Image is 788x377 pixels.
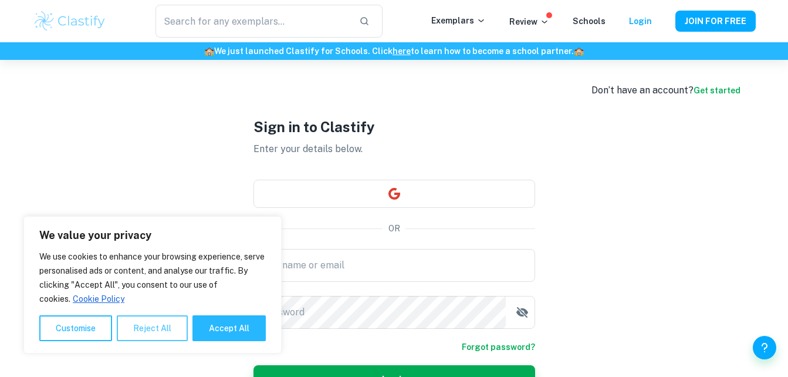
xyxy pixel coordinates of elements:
[39,250,266,306] p: We use cookies to enhance your browsing experience, serve personalised ads or content, and analys...
[192,315,266,341] button: Accept All
[753,336,776,359] button: Help and Feedback
[33,9,107,33] img: Clastify logo
[253,142,535,156] p: Enter your details below.
[675,11,756,32] button: JOIN FOR FREE
[72,294,125,304] a: Cookie Policy
[694,86,740,95] a: Get started
[39,228,266,243] p: We value your privacy
[574,46,584,56] span: 🏫
[393,46,411,56] a: here
[462,341,535,354] a: Forgot password?
[509,15,549,28] p: Review
[431,14,486,27] p: Exemplars
[253,116,535,137] h1: Sign in to Clastify
[573,16,606,26] a: Schools
[591,83,740,97] div: Don’t have an account?
[2,45,786,58] h6: We just launched Clastify for Schools. Click to learn how to become a school partner.
[388,222,400,235] p: OR
[155,5,349,38] input: Search for any exemplars...
[204,46,214,56] span: 🏫
[117,315,188,341] button: Reject All
[629,16,652,26] a: Login
[23,216,282,354] div: We value your privacy
[39,315,112,341] button: Customise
